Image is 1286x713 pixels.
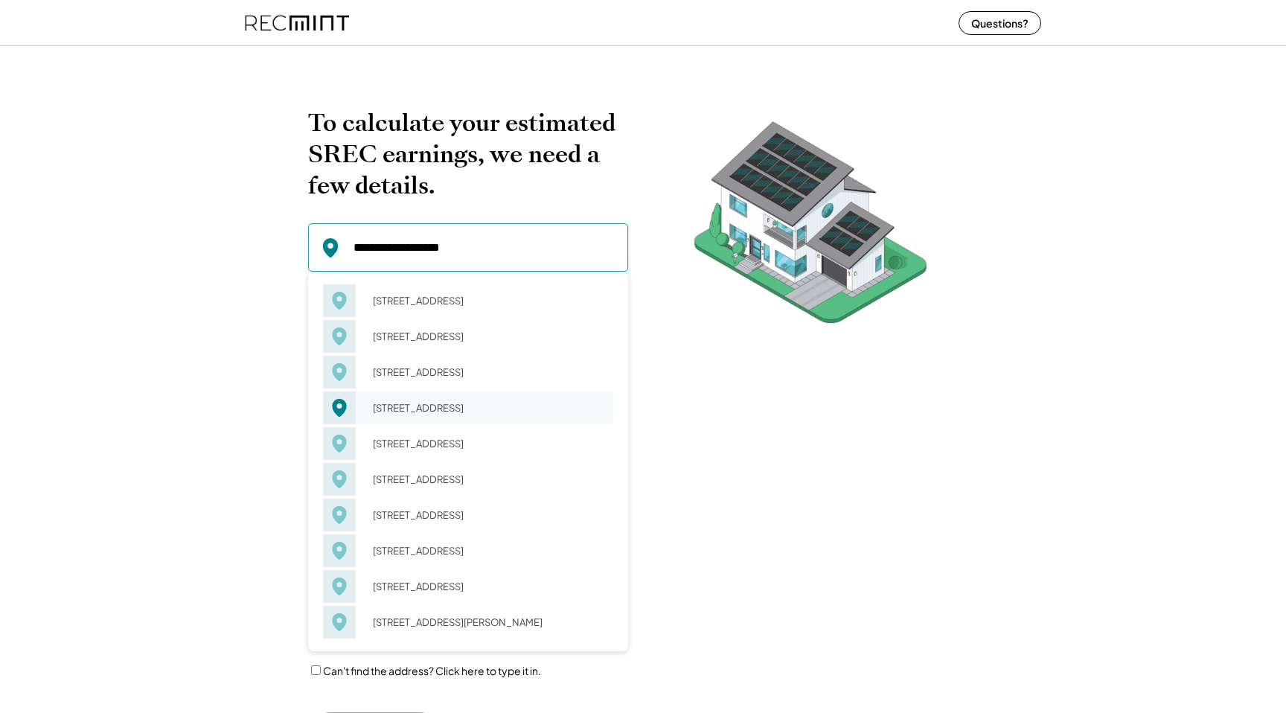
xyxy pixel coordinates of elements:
div: [STREET_ADDRESS] [363,576,613,597]
button: Questions? [959,11,1041,35]
div: [STREET_ADDRESS] [363,540,613,561]
h2: To calculate your estimated SREC earnings, we need a few details. [308,107,628,201]
div: [STREET_ADDRESS] [363,397,613,418]
img: recmint-logotype%403x%20%281%29.jpeg [245,3,349,42]
div: [STREET_ADDRESS][PERSON_NAME] [363,612,613,633]
div: [STREET_ADDRESS] [363,362,613,383]
div: [STREET_ADDRESS] [363,469,613,490]
div: [STREET_ADDRESS] [363,290,613,311]
img: RecMintArtboard%207.png [665,107,956,346]
div: [STREET_ADDRESS] [363,433,613,454]
div: [STREET_ADDRESS] [363,505,613,525]
label: Can't find the address? Click here to type it in. [323,664,541,677]
div: [STREET_ADDRESS] [363,326,613,347]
